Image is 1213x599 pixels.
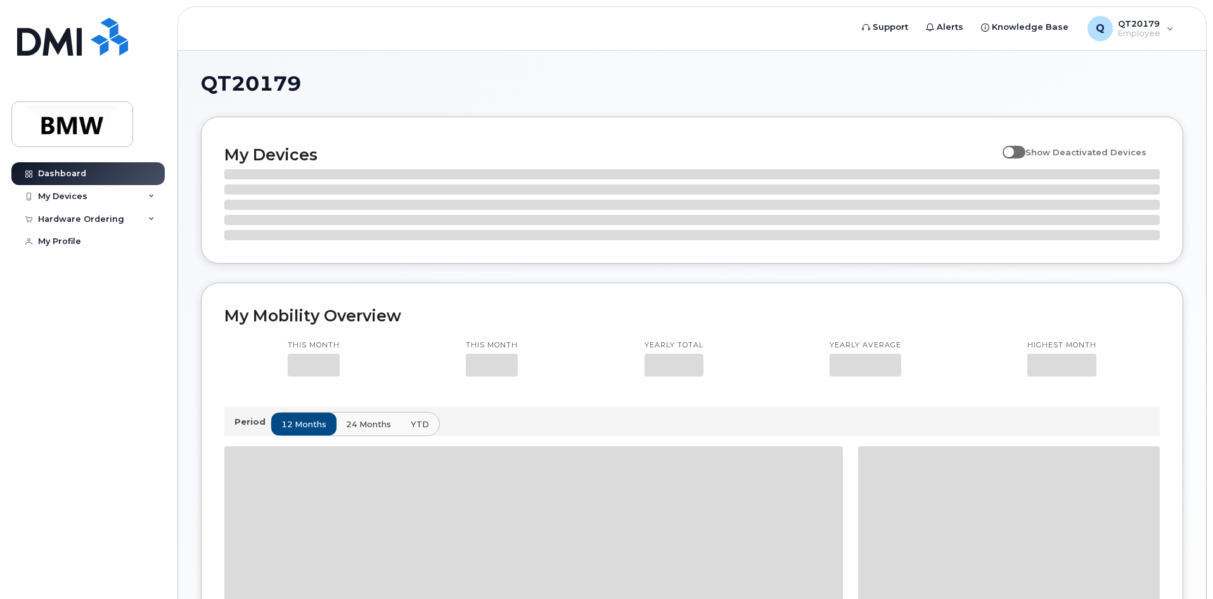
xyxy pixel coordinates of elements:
[411,418,429,430] span: YTD
[346,418,391,430] span: 24 months
[201,74,301,93] span: QT20179
[224,145,996,164] h2: My Devices
[1003,140,1013,150] input: Show Deactivated Devices
[288,340,340,351] p: This month
[224,306,1160,325] h2: My Mobility Overview
[234,416,271,428] p: Period
[466,340,518,351] p: This month
[645,340,703,351] p: Yearly total
[1027,340,1096,351] p: Highest month
[1025,147,1146,157] span: Show Deactivated Devices
[830,340,901,351] p: Yearly average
